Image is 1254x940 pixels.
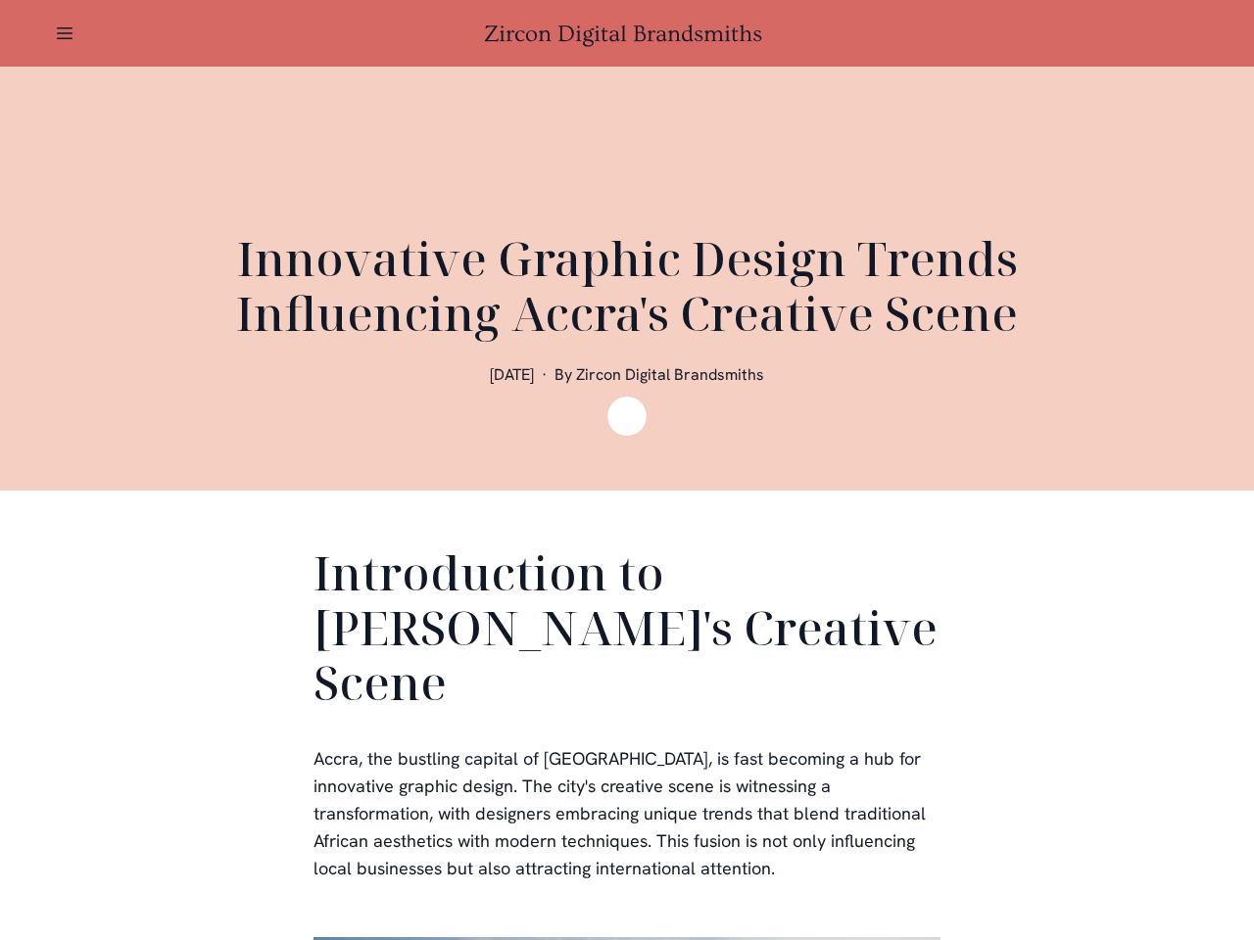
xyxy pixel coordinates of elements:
[313,545,940,718] h2: Introduction to [PERSON_NAME]'s Creative Scene
[542,364,547,385] span: ·
[484,21,770,47] a: Zircon Digital Brandsmiths
[607,397,647,436] img: Zircon Digital Brandsmiths
[490,364,534,385] span: [DATE]
[157,231,1097,341] h1: Innovative Graphic Design Trends Influencing Accra's Creative Scene
[555,364,764,385] span: By Zircon Digital Brandsmiths
[313,745,940,882] p: Accra, the bustling capital of [GEOGRAPHIC_DATA], is fast becoming a hub for innovative graphic d...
